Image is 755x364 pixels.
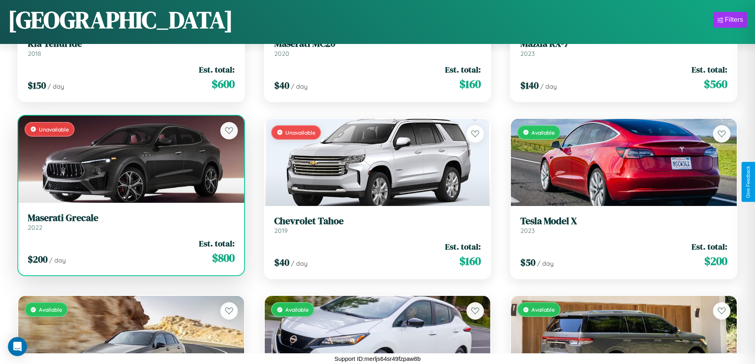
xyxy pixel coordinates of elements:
[28,212,235,232] a: Maserati Grecale2022
[49,256,66,264] span: / day
[274,79,289,92] span: $ 40
[199,238,235,249] span: Est. total:
[28,253,48,266] span: $ 200
[537,259,554,267] span: / day
[445,241,481,252] span: Est. total:
[8,4,233,36] h1: [GEOGRAPHIC_DATA]
[274,50,289,57] span: 2020
[274,215,481,235] a: Chevrolet Tahoe2019
[520,215,727,235] a: Tesla Model X2023
[212,76,235,92] span: $ 600
[39,126,69,133] span: Unavailable
[274,38,481,57] a: Maserati MC202020
[520,215,727,227] h3: Tesla Model X
[704,253,727,269] span: $ 200
[274,227,288,234] span: 2019
[520,79,539,92] span: $ 140
[28,50,41,57] span: 2018
[291,82,308,90] span: / day
[745,166,751,198] div: Give Feedback
[725,16,743,24] div: Filters
[28,79,46,92] span: $ 150
[28,212,235,224] h3: Maserati Grecale
[274,256,289,269] span: $ 40
[531,306,555,313] span: Available
[28,223,42,231] span: 2022
[520,256,535,269] span: $ 50
[445,64,481,75] span: Est. total:
[520,50,535,57] span: 2023
[692,241,727,252] span: Est. total:
[704,76,727,92] span: $ 560
[285,129,315,136] span: Unavailable
[531,129,555,136] span: Available
[199,64,235,75] span: Est. total:
[28,38,235,50] h3: Kia Telluride
[291,259,308,267] span: / day
[285,306,309,313] span: Available
[274,215,481,227] h3: Chevrolet Tahoe
[274,38,481,50] h3: Maserati MC20
[459,76,481,92] span: $ 160
[459,253,481,269] span: $ 160
[28,38,235,57] a: Kia Telluride2018
[212,250,235,266] span: $ 800
[520,227,535,234] span: 2023
[540,82,557,90] span: / day
[334,353,421,364] p: Support ID: merljs64sr49fzpaw8b
[48,82,64,90] span: / day
[39,306,62,313] span: Available
[692,64,727,75] span: Est. total:
[713,12,747,28] button: Filters
[520,38,727,57] a: Mazda RX-72023
[8,337,27,356] div: Open Intercom Messenger
[520,38,727,50] h3: Mazda RX-7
